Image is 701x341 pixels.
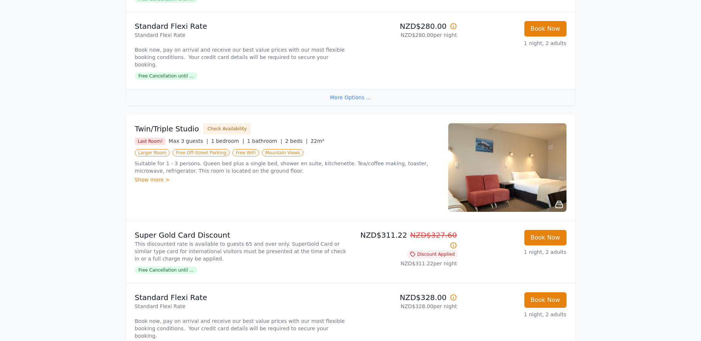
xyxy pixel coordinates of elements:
p: 1 night, 2 adults [463,248,566,256]
p: NZD$311.22 [354,230,457,251]
p: NZD$280.00 per night [354,31,457,39]
span: 2 beds | [285,138,308,144]
button: Book Now [524,230,566,245]
p: NZD$280.00 [354,21,457,31]
span: Larger Room [135,149,170,156]
span: Mountain Views [262,149,303,156]
p: Standard Flexi Rate Book now, pay on arrival and receive our best value prices with our most flex... [135,303,348,340]
span: Discount Applied [408,251,457,258]
p: Super Gold Card Discount [135,230,348,240]
p: This discounted rate is available to guests 65 and over only. SuperGold Card or similar type card... [135,240,348,262]
p: NZD$328.00 per night [354,303,457,310]
button: Book Now [524,21,566,37]
div: Show more > [135,176,439,183]
p: Suitable for 1 - 3 persons. Queen bed plus a single bed, shower en suite, kitchenette. Tea/coffee... [135,160,439,175]
p: NZD$328.00 [354,292,457,303]
button: Check Availability [203,123,251,134]
p: NZD$311.22 per night [354,260,457,267]
p: 1 night, 2 adults [463,39,566,47]
p: Standard Flexi Rate Book now, pay on arrival and receive our best value prices with our most flex... [135,31,348,68]
span: Free Cancellation until ... [135,72,197,80]
button: Book Now [524,292,566,308]
span: Free WiFi [232,149,259,156]
span: 22m² [310,138,324,144]
span: Max 3 guests | [169,138,208,144]
span: 1 bedroom | [211,138,244,144]
span: NZD$327.60 [410,231,457,240]
span: Last Room! [135,138,166,145]
span: 1 bathroom | [247,138,282,144]
p: 1 night, 2 adults [463,311,566,318]
span: Free Off-Street Parking [173,149,229,156]
p: Standard Flexi Rate [135,21,348,31]
h3: Twin/Triple Studio [135,124,199,134]
span: Free Cancellation until ... [135,266,197,274]
div: More Options ... [126,89,575,106]
p: Standard Flexi Rate [135,292,348,303]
